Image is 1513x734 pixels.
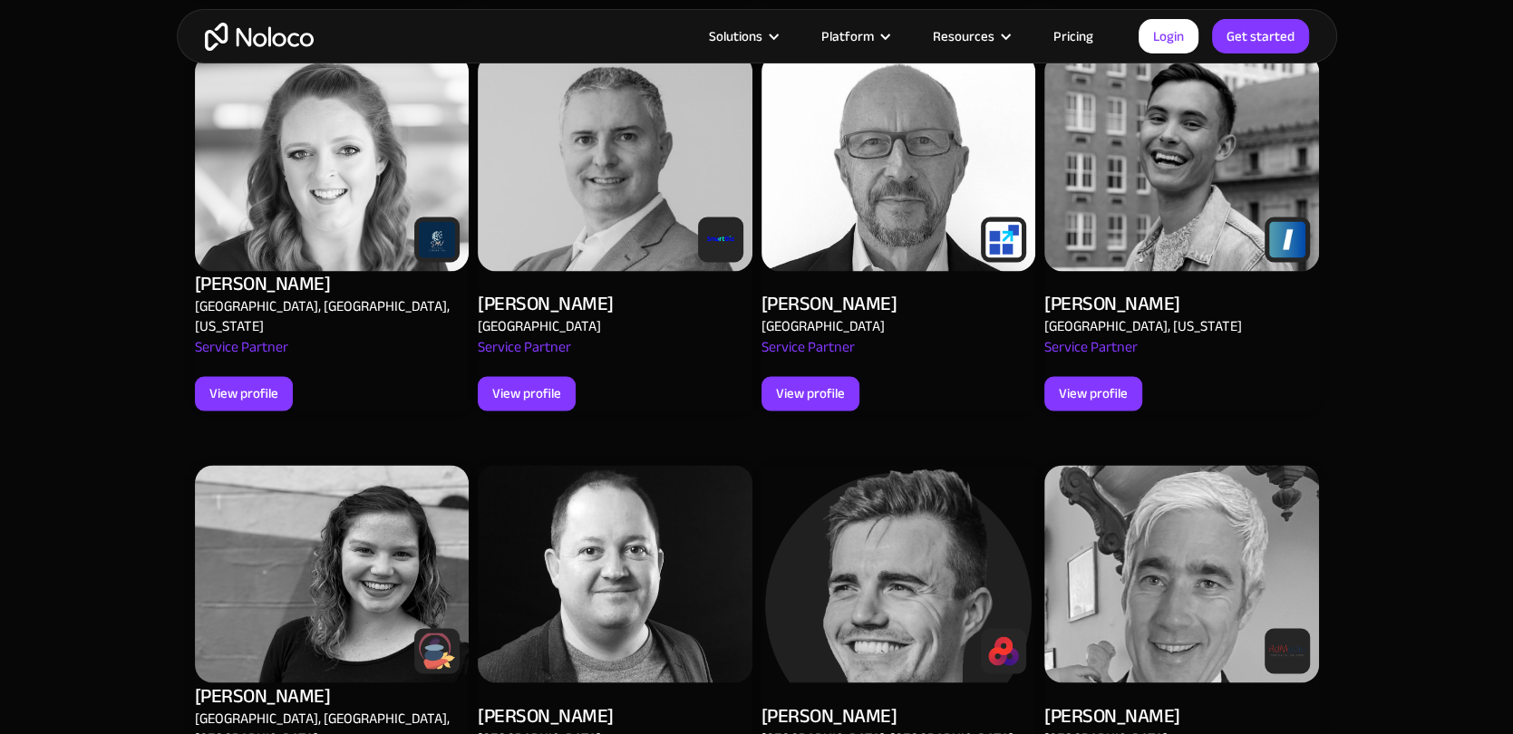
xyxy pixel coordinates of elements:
[910,24,1031,48] div: Resources
[209,381,278,405] div: View profile
[195,296,461,336] div: [GEOGRAPHIC_DATA], [GEOGRAPHIC_DATA], [US_STATE]
[1059,381,1128,405] div: View profile
[761,702,897,728] div: [PERSON_NAME]
[761,291,897,316] div: [PERSON_NAME]
[1044,31,1319,433] a: Alex Vyshnevskiy - Noloco app builder Expert[PERSON_NAME][GEOGRAPHIC_DATA], [US_STATE]Service Par...
[686,24,799,48] div: Solutions
[478,291,614,316] div: [PERSON_NAME]
[195,682,331,708] div: [PERSON_NAME]
[195,53,470,271] img: Alex Vyshnevskiy - Noloco app builder Expert
[478,465,752,682] img: Alex Vyshnevskiy - Noloco app builder Expert
[478,53,752,271] img: Alex Vyshnevskiy - Noloco app builder Expert
[492,381,561,405] div: View profile
[1031,24,1116,48] a: Pricing
[821,24,874,48] div: Platform
[195,465,470,682] img: Alex Vyshnevskiy - Noloco app builder Expert
[761,336,855,376] div: Service Partner
[1212,19,1309,53] a: Get started
[195,271,331,296] div: [PERSON_NAME]
[205,23,314,51] a: home
[1044,336,1138,376] div: Service Partner
[478,316,601,336] div: [GEOGRAPHIC_DATA]
[1044,702,1180,728] div: [PERSON_NAME]
[933,24,994,48] div: Resources
[478,336,571,376] div: Service Partner
[478,31,752,433] a: Alex Vyshnevskiy - Noloco app builder Expert[PERSON_NAME][GEOGRAPHIC_DATA]Service PartnerView pro...
[761,53,1036,271] img: Alex Vyshnevskiy - Noloco app builder Expert
[1044,291,1180,316] div: [PERSON_NAME]
[761,31,1036,433] a: Alex Vyshnevskiy - Noloco app builder Expert[PERSON_NAME][GEOGRAPHIC_DATA]Service PartnerView pro...
[709,24,762,48] div: Solutions
[1044,465,1319,682] img: Alex Vyshnevskiy - Noloco app builder Expert
[478,702,614,728] div: [PERSON_NAME]
[195,31,470,433] a: Alex Vyshnevskiy - Noloco app builder Expert[PERSON_NAME][GEOGRAPHIC_DATA], [GEOGRAPHIC_DATA], [U...
[1044,316,1242,336] div: [GEOGRAPHIC_DATA], [US_STATE]
[1044,53,1319,271] img: Alex Vyshnevskiy - Noloco app builder Expert
[761,465,1036,682] img: Alex Vyshnevskiy - Noloco app builder Expert
[799,24,910,48] div: Platform
[195,336,288,376] div: Service Partner
[1139,19,1198,53] a: Login
[761,316,885,336] div: [GEOGRAPHIC_DATA]
[776,381,845,405] div: View profile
